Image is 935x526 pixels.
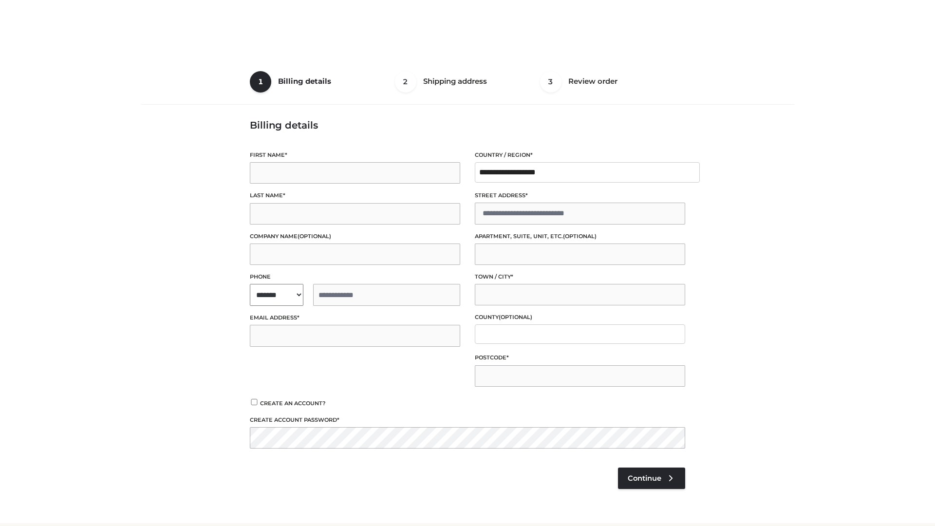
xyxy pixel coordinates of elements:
span: (optional) [298,233,331,240]
label: Town / City [475,272,685,282]
span: (optional) [499,314,532,320]
span: 1 [250,71,271,93]
span: Review order [568,76,617,86]
label: Country / Region [475,150,685,160]
span: (optional) [563,233,597,240]
label: County [475,313,685,322]
span: Billing details [278,76,331,86]
input: Create an account? [250,399,259,405]
label: Street address [475,191,685,200]
label: First name [250,150,460,160]
span: Continue [628,474,661,483]
span: 3 [540,71,561,93]
label: Phone [250,272,460,282]
span: 2 [395,71,416,93]
label: Company name [250,232,460,241]
label: Apartment, suite, unit, etc. [475,232,685,241]
label: Email address [250,313,460,322]
span: Create an account? [260,400,326,407]
h3: Billing details [250,119,685,131]
label: Last name [250,191,460,200]
a: Continue [618,468,685,489]
span: Shipping address [423,76,487,86]
label: Create account password [250,415,685,425]
label: Postcode [475,353,685,362]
